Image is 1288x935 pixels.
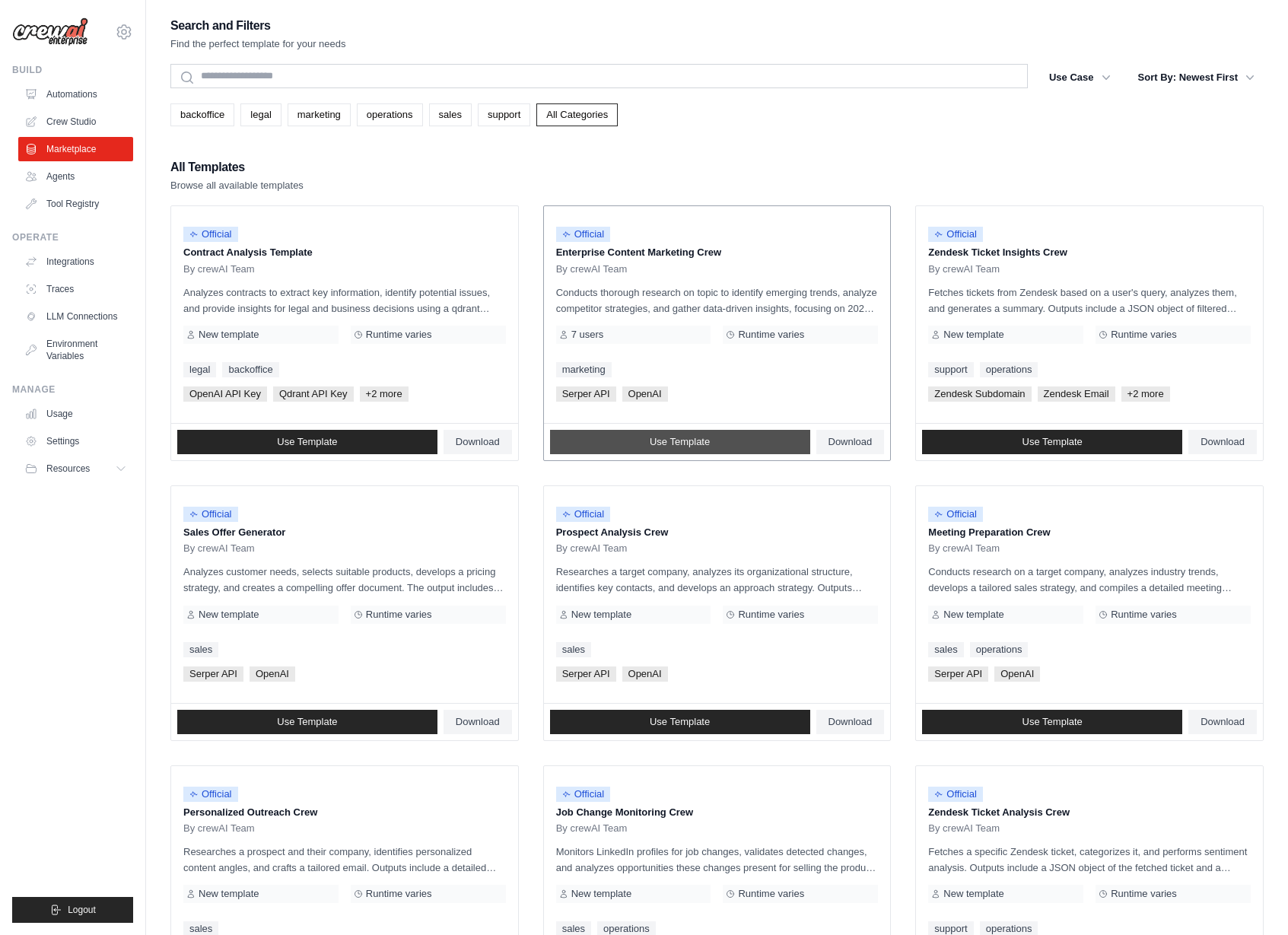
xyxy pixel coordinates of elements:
[943,888,1003,900] span: New template
[183,285,506,316] p: Analyzes contracts to extract key information, identify potential issues, and provide insights fo...
[177,430,437,454] a: Use Template
[1188,430,1257,454] a: Download
[277,716,337,728] span: Use Template
[170,178,304,193] p: Browse all available templates
[928,805,1251,820] p: Zendesk Ticket Analysis Crew
[550,430,810,454] a: Use Template
[928,263,1000,275] span: By crewAI Team
[183,263,255,275] span: By crewAI Team
[556,362,612,377] a: marketing
[183,227,238,242] span: Official
[1201,436,1245,448] span: Download
[183,525,506,540] p: Sales Offer Generator
[928,227,983,242] span: Official
[18,250,133,274] a: Integrations
[366,609,432,621] span: Runtime varies
[928,564,1251,596] p: Conducts research on a target company, analyzes industry trends, develops a tailored sales strate...
[536,103,618,126] a: All Categories
[928,787,983,802] span: Official
[928,285,1251,316] p: Fetches tickets from Zendesk based on a user's query, analyzes them, and generates a summary. Out...
[556,805,879,820] p: Job Change Monitoring Crew
[199,888,259,900] span: New template
[199,329,259,341] span: New template
[1201,716,1245,728] span: Download
[12,897,133,923] button: Logout
[556,787,611,802] span: Official
[183,362,216,377] a: legal
[816,430,885,454] a: Download
[622,666,668,682] span: OpenAI
[183,642,218,657] a: sales
[1111,329,1177,341] span: Runtime varies
[18,137,133,161] a: Marketplace
[277,436,337,448] span: Use Template
[928,542,1000,555] span: By crewAI Team
[1111,888,1177,900] span: Runtime varies
[12,231,133,243] div: Operate
[273,386,354,402] span: Qdrant API Key
[556,844,879,876] p: Monitors LinkedIn profiles for job changes, validates detected changes, and analyzes opportunitie...
[1121,386,1170,402] span: +2 more
[366,329,432,341] span: Runtime varies
[571,329,604,341] span: 7 users
[556,245,879,260] p: Enterprise Content Marketing Crew
[816,710,885,734] a: Download
[12,383,133,396] div: Manage
[1111,609,1177,621] span: Runtime varies
[556,642,591,657] a: sales
[556,263,628,275] span: By crewAI Team
[922,710,1182,734] a: Use Template
[828,436,873,448] span: Download
[18,82,133,107] a: Automations
[429,103,472,126] a: sales
[18,192,133,216] a: Tool Registry
[170,15,346,37] h2: Search and Filters
[556,666,616,682] span: Serper API
[738,888,804,900] span: Runtime varies
[550,710,810,734] a: Use Template
[994,666,1040,682] span: OpenAI
[1188,710,1257,734] a: Download
[1038,386,1115,402] span: Zendesk Email
[571,888,631,900] span: New template
[46,463,90,475] span: Resources
[183,564,506,596] p: Analyzes customer needs, selects suitable products, develops a pricing strategy, and creates a co...
[556,542,628,555] span: By crewAI Team
[571,609,631,621] span: New template
[928,386,1031,402] span: Zendesk Subdomain
[444,710,512,734] a: Download
[12,64,133,76] div: Build
[170,103,234,126] a: backoffice
[170,157,304,178] h2: All Templates
[183,822,255,835] span: By crewAI Team
[556,507,611,522] span: Official
[444,430,512,454] a: Download
[68,904,96,916] span: Logout
[183,386,267,402] span: OpenAI API Key
[170,37,346,52] p: Find the perfect template for your needs
[928,525,1251,540] p: Meeting Preparation Crew
[970,642,1029,657] a: operations
[556,525,879,540] p: Prospect Analysis Crew
[478,103,530,126] a: support
[928,245,1251,260] p: Zendesk Ticket Insights Crew
[18,332,133,368] a: Environment Variables
[456,716,500,728] span: Download
[12,17,88,46] img: Logo
[1040,64,1120,91] button: Use Case
[928,642,963,657] a: sales
[828,716,873,728] span: Download
[556,386,616,402] span: Serper API
[556,227,611,242] span: Official
[622,386,668,402] span: OpenAI
[943,609,1003,621] span: New template
[183,844,506,876] p: Researches a prospect and their company, identifies personalized content angles, and crafts a tai...
[240,103,281,126] a: legal
[357,103,423,126] a: operations
[556,564,879,596] p: Researches a target company, analyzes its organizational structure, identifies key contacts, and ...
[928,822,1000,835] span: By crewAI Team
[928,362,973,377] a: support
[18,456,133,481] button: Resources
[556,285,879,316] p: Conducts thorough research on topic to identify emerging trends, analyze competitor strategies, a...
[738,329,804,341] span: Runtime varies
